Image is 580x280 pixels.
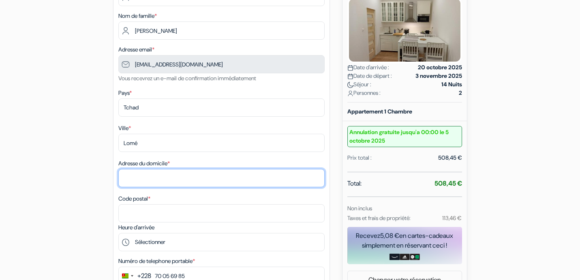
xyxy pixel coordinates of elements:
img: amazon-card-no-text.png [390,254,400,260]
img: adidas-card.png [400,254,410,260]
img: uber-uber-eats-card.png [410,254,420,260]
div: Prix total : [347,154,372,162]
div: 508,45 € [438,154,462,162]
span: Personnes : [347,89,381,97]
input: Entrer le nom de famille [118,21,325,40]
b: Appartement 1 Chambre [347,108,412,115]
img: calendar.svg [347,73,353,79]
label: Adresse email [118,45,154,54]
small: Annulation gratuite jusqu'a 00:00 le 5 octobre 2025 [347,126,462,147]
img: user_icon.svg [347,90,353,96]
span: Séjour : [347,80,371,89]
img: moon.svg [347,82,353,88]
span: 5,08 € [380,231,399,240]
strong: 508,45 € [434,179,462,188]
strong: 2 [459,89,462,97]
span: Date d'arrivée : [347,63,389,72]
label: Ville [118,124,131,133]
small: Taxes et frais de propriété: [347,214,411,222]
label: Heure d'arrivée [118,223,154,232]
label: Adresse du domicile [118,159,170,168]
small: Non inclus [347,205,372,212]
input: Entrer adresse e-mail [118,55,325,73]
label: Numéro de telephone portable [118,257,195,265]
div: Recevez en cartes-cadeaux simplement en réservant ceci ! [347,231,462,250]
span: Date de départ : [347,72,392,80]
small: Vous recevrez un e-mail de confirmation immédiatement [118,75,256,82]
label: Nom de famille [118,12,157,20]
strong: 14 Nuits [441,80,462,89]
strong: 3 novembre 2025 [415,72,462,80]
small: 113,46 € [442,214,462,222]
label: Code postal [118,195,150,203]
img: calendar.svg [347,65,353,71]
span: Total: [347,179,362,188]
label: Pays [118,89,132,97]
strong: 20 octobre 2025 [418,63,462,72]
